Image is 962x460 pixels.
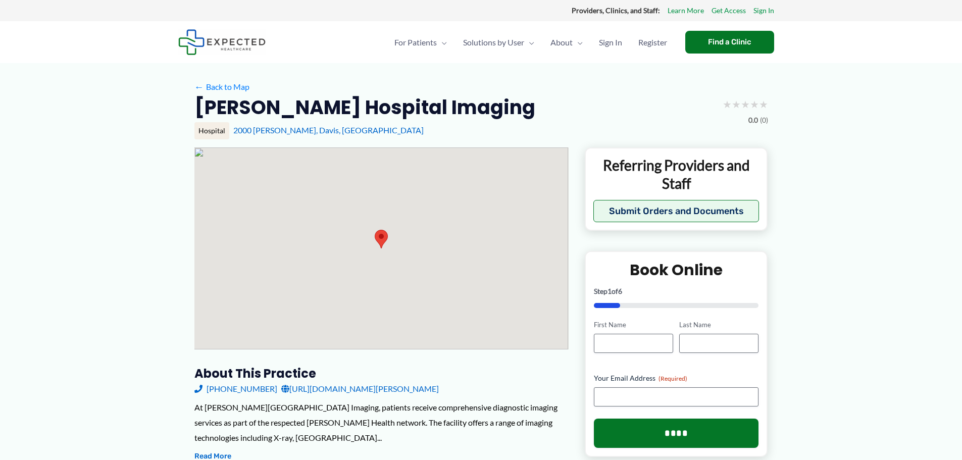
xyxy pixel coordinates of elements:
[194,366,569,381] h3: About this practice
[281,381,439,396] a: [URL][DOMAIN_NAME][PERSON_NAME]
[638,25,667,60] span: Register
[194,381,277,396] a: [PHONE_NUMBER]
[178,29,266,55] img: Expected Healthcare Logo - side, dark font, small
[194,95,535,120] h2: [PERSON_NAME] Hospital Imaging
[194,79,249,94] a: ←Back to Map
[748,114,758,127] span: 0.0
[750,95,759,114] span: ★
[607,287,612,295] span: 1
[712,4,746,17] a: Get Access
[630,25,675,60] a: Register
[679,320,758,330] label: Last Name
[741,95,750,114] span: ★
[542,25,591,60] a: AboutMenu Toggle
[386,25,675,60] nav: Primary Site Navigation
[760,114,768,127] span: (0)
[593,156,760,193] p: Referring Providers and Staff
[573,25,583,60] span: Menu Toggle
[685,31,774,54] a: Find a Clinic
[668,4,704,17] a: Learn More
[723,95,732,114] span: ★
[194,400,569,445] div: At [PERSON_NAME][GEOGRAPHIC_DATA] Imaging, patients receive comprehensive diagnostic imaging serv...
[463,25,524,60] span: Solutions by User
[437,25,447,60] span: Menu Toggle
[618,287,622,295] span: 6
[194,122,229,139] div: Hospital
[593,200,760,222] button: Submit Orders and Documents
[594,373,759,383] label: Your Email Address
[394,25,437,60] span: For Patients
[759,95,768,114] span: ★
[550,25,573,60] span: About
[572,6,660,15] strong: Providers, Clinics, and Staff:
[659,375,687,382] span: (Required)
[386,25,455,60] a: For PatientsMenu Toggle
[599,25,622,60] span: Sign In
[732,95,741,114] span: ★
[753,4,774,17] a: Sign In
[455,25,542,60] a: Solutions by UserMenu Toggle
[594,288,759,295] p: Step of
[233,125,424,135] a: 2000 [PERSON_NAME], Davis, [GEOGRAPHIC_DATA]
[591,25,630,60] a: Sign In
[524,25,534,60] span: Menu Toggle
[594,320,673,330] label: First Name
[594,260,759,280] h2: Book Online
[194,82,204,91] span: ←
